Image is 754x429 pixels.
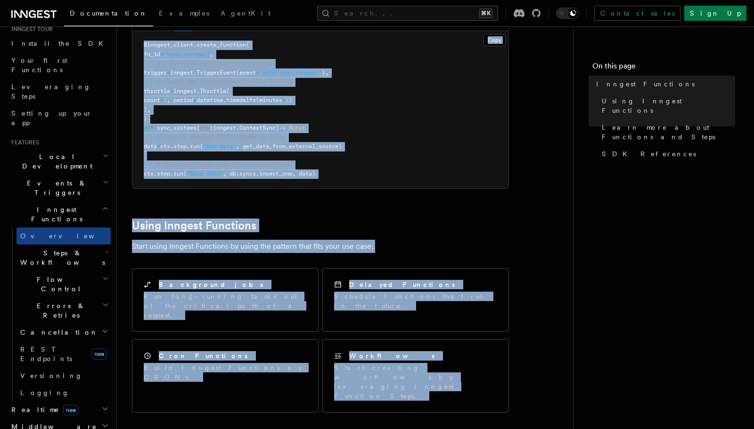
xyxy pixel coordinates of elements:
[213,125,236,131] span: inngest
[598,119,735,145] a: Learn more about Functions and Steps
[592,60,735,76] h4: On this page
[20,345,72,362] span: REST Endpoints
[157,170,170,177] span: step
[193,97,197,103] span: =
[144,69,167,76] span: trigger
[20,232,117,240] span: Overview
[170,170,173,177] span: .
[144,363,307,382] p: Build Inngest Functions as CRONs.
[279,125,286,131] span: ->
[8,152,103,171] span: Local Development
[20,372,82,379] span: Versioning
[170,88,173,94] span: =
[16,367,111,384] a: Versioning
[11,57,67,74] span: Your first Functions
[602,149,696,159] span: SDK References
[173,170,183,177] span: run
[193,42,197,48] span: .
[160,143,170,150] span: ctx
[239,125,279,131] span: ContextSync)
[16,248,105,267] span: Steps & Workflows
[322,268,509,332] a: Delayed FunctionsSchedule Functions that run in the future.
[596,79,695,89] span: Inngest Functions
[236,143,342,150] span: , get_data_from_external_source)
[598,93,735,119] a: Using Inngest Functions
[592,76,735,93] a: Inngest Functions
[203,143,236,150] span: "Get data"
[226,88,229,94] span: (
[132,268,319,332] a: Background jobsRun long-running tasks out of the critical path of a request.
[144,97,160,103] span: count
[167,97,193,103] span: , period
[8,139,39,146] span: Features
[197,69,236,76] span: TriggerEvent
[317,6,498,21] button: Search...⌘K
[16,297,111,324] button: Errors & Retries
[167,69,170,76] span: =
[157,60,272,67] span: # A Function is triggered by events
[157,78,292,85] span: # Easily add Throttling with Flow Control
[8,148,111,175] button: Local Development
[256,69,259,76] span: =
[20,389,69,396] span: Logging
[11,83,91,100] span: Leveraging Steps
[16,244,111,271] button: Steps & Workflows
[63,405,79,415] span: new
[144,51,160,58] span: fn_id
[236,69,256,76] span: (event
[210,51,213,58] span: ,
[157,125,197,131] span: sync_systems
[302,125,305,131] span: :
[334,292,497,311] p: Schedule Functions that run in the future.
[200,88,226,94] span: Throttle
[132,219,256,232] a: Using Inngest Functions
[556,8,579,19] button: Toggle dark mode
[159,9,209,17] span: Examples
[8,175,111,201] button: Events & Triggers
[144,125,154,131] span: def
[322,339,509,412] a: WorkflowsStart creating worflows by leveraging Inngest Function Steps.
[8,105,111,131] a: Setting up your app
[259,69,322,76] span: "auto/sync.request"
[282,97,286,103] span: =
[684,6,746,21] a: Sign Up
[91,348,107,360] span: new
[144,106,150,113] span: ),
[8,78,111,105] a: Leveraging Steps
[200,125,210,131] span: ctx
[349,280,455,289] h2: Delayed Functions
[183,170,187,177] span: (
[144,42,193,48] span: @inngest_client
[170,143,173,150] span: .
[479,8,492,18] kbd: ⌘K
[153,3,215,25] a: Examples
[16,341,111,367] a: REST Endpointsnew
[197,42,246,48] span: create_function
[144,170,154,177] span: ctx
[256,97,282,103] span: (minutes
[8,227,111,401] div: Inngest Functions
[200,143,203,150] span: (
[157,143,160,150] span: =
[8,52,111,78] a: Your first Functions
[144,292,307,320] p: Run long-running tasks out of the critical path of a request.
[160,51,164,58] span: =
[197,125,200,131] span: (
[170,69,197,76] span: inngest.
[246,42,249,48] span: (
[11,109,92,126] span: Setting up your app
[173,143,187,150] span: step
[215,3,276,25] a: AgentKit
[8,405,79,414] span: Realtime
[154,170,157,177] span: .
[16,328,98,337] span: Cancellation
[16,275,102,294] span: Flow Control
[16,227,111,244] a: Overview
[144,143,157,150] span: data
[64,3,153,26] a: Documentation
[226,97,256,103] span: timedelta
[210,125,213,131] span: :
[190,143,200,150] span: run
[159,351,248,361] h2: Cron Functions
[221,9,270,17] span: AgentKit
